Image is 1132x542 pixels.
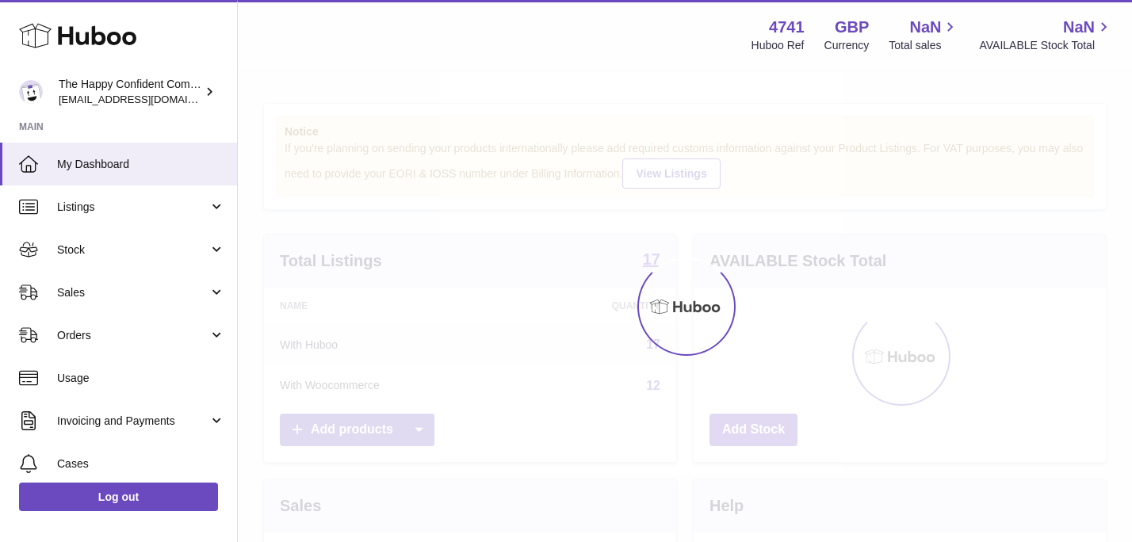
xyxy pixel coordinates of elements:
span: NaN [1063,17,1095,38]
span: Total sales [889,38,959,53]
div: Currency [824,38,870,53]
span: NaN [909,17,941,38]
span: Stock [57,242,208,258]
span: Listings [57,200,208,215]
span: AVAILABLE Stock Total [979,38,1113,53]
a: NaN Total sales [889,17,959,53]
span: My Dashboard [57,157,225,172]
span: Cases [57,456,225,471]
span: Invoicing and Payments [57,414,208,429]
strong: 4741 [769,17,805,38]
strong: GBP [835,17,869,38]
a: Log out [19,483,218,511]
img: contact@happyconfident.com [19,80,43,104]
div: Huboo Ref [751,38,805,53]
div: The Happy Confident Company [59,77,201,107]
span: [EMAIL_ADDRESS][DOMAIN_NAME] [59,93,233,105]
span: Usage [57,371,225,386]
a: NaN AVAILABLE Stock Total [979,17,1113,53]
span: Sales [57,285,208,300]
span: Orders [57,328,208,343]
